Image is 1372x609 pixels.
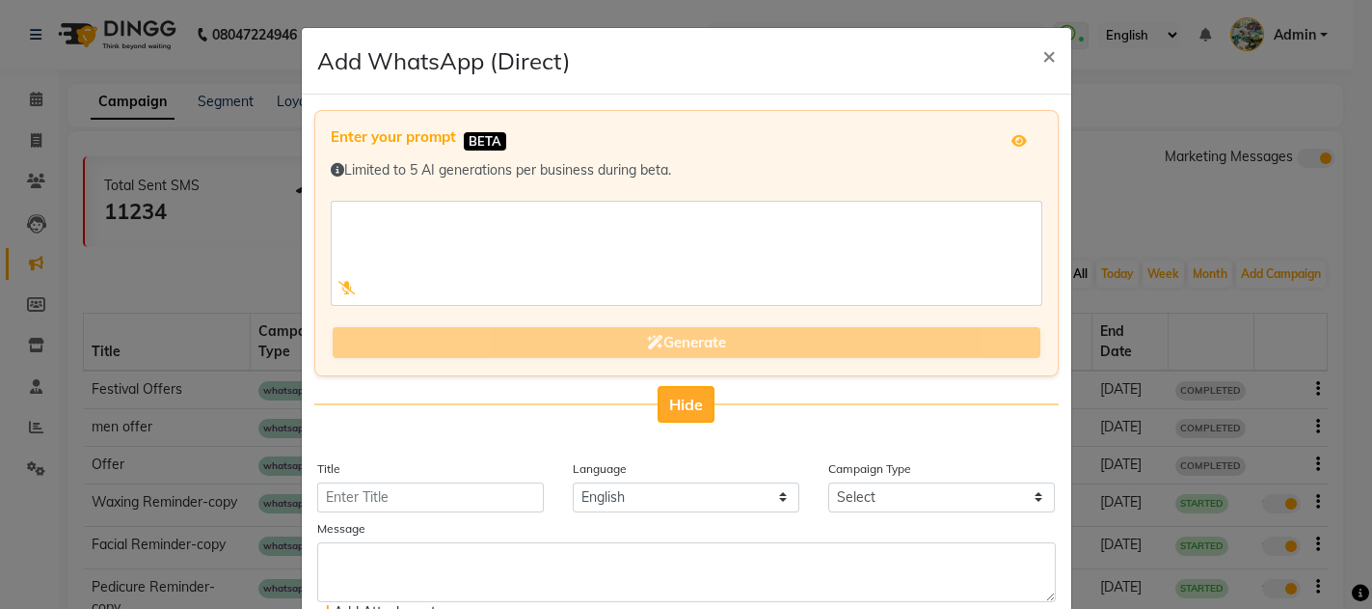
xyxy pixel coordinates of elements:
[317,460,340,478] label: Title
[573,460,627,478] label: Language
[317,520,365,538] label: Message
[331,160,1042,180] div: Limited to 5 AI generations per business during beta.
[658,386,714,423] button: Hide
[317,43,571,78] h4: Add WhatsApp (Direct)
[828,460,911,478] label: Campaign Type
[331,126,456,149] label: Enter your prompt
[317,483,544,512] input: Enter Title
[1027,28,1071,82] button: Close
[464,132,506,151] span: BETA
[669,395,703,414] span: Hide
[1042,41,1056,69] span: ×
